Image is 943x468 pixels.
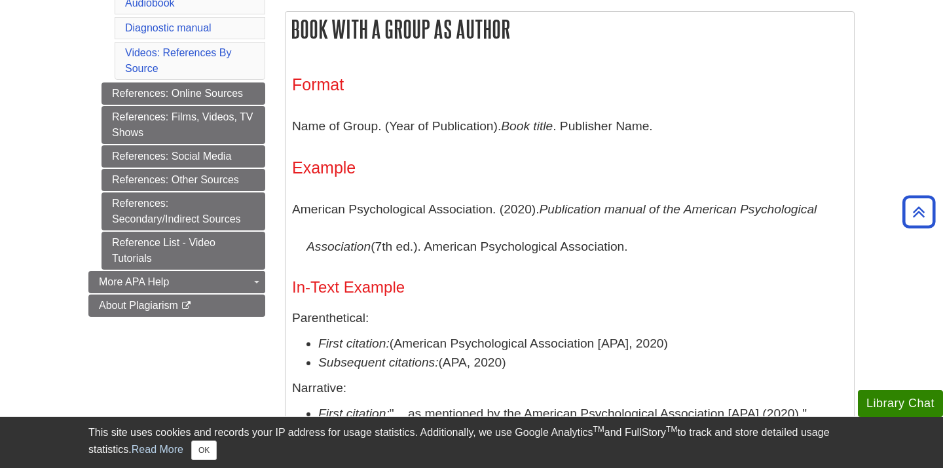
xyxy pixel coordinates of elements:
sup: TM [666,425,677,434]
button: Close [191,441,217,460]
i: Publication manual of the American Psychological Association [306,202,817,254]
a: References: Social Media [102,145,265,168]
li: "... as mentioned by the American Psychological Association [APA] (2020)," [318,405,847,423]
a: Reference List - Video Tutorials [102,232,265,270]
a: More APA Help [88,271,265,293]
span: More APA Help [99,276,169,287]
sup: TM [593,425,604,434]
span: About Plagiarism [99,300,178,311]
em: First citation: [318,336,390,350]
a: Diagnostic manual [125,22,212,33]
h4: In-Text Example [292,279,847,296]
em: Subsequent citations: [318,355,438,369]
em: First citation: [318,406,390,420]
p: Parenthetical: [292,309,847,328]
a: Back to Top [898,203,940,221]
a: Read More [132,444,183,455]
h3: Example [292,158,847,177]
a: About Plagiarism [88,295,265,317]
button: Library Chat [858,390,943,417]
h3: Format [292,75,847,94]
a: References: Other Sources [102,169,265,191]
a: References: Films, Videos, TV Shows [102,106,265,144]
i: Book title [501,119,553,133]
a: References: Online Sources [102,82,265,105]
li: (American Psychological Association [APA], 2020) [318,334,847,353]
div: This site uses cookies and records your IP address for usage statistics. Additionally, we use Goo... [88,425,855,460]
p: Narrative: [292,379,847,398]
a: Videos: References By Source [125,47,231,74]
h2: Book with a group as author [286,12,854,46]
i: This link opens in a new window [181,302,192,310]
p: American Psychological Association. (2020). (7th ed.). American Psychological Association. [292,190,847,266]
p: Name of Group. (Year of Publication). . Publisher Name. [292,107,847,145]
li: (APA, 2020) [318,353,847,372]
a: References: Secondary/Indirect Sources [102,192,265,230]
